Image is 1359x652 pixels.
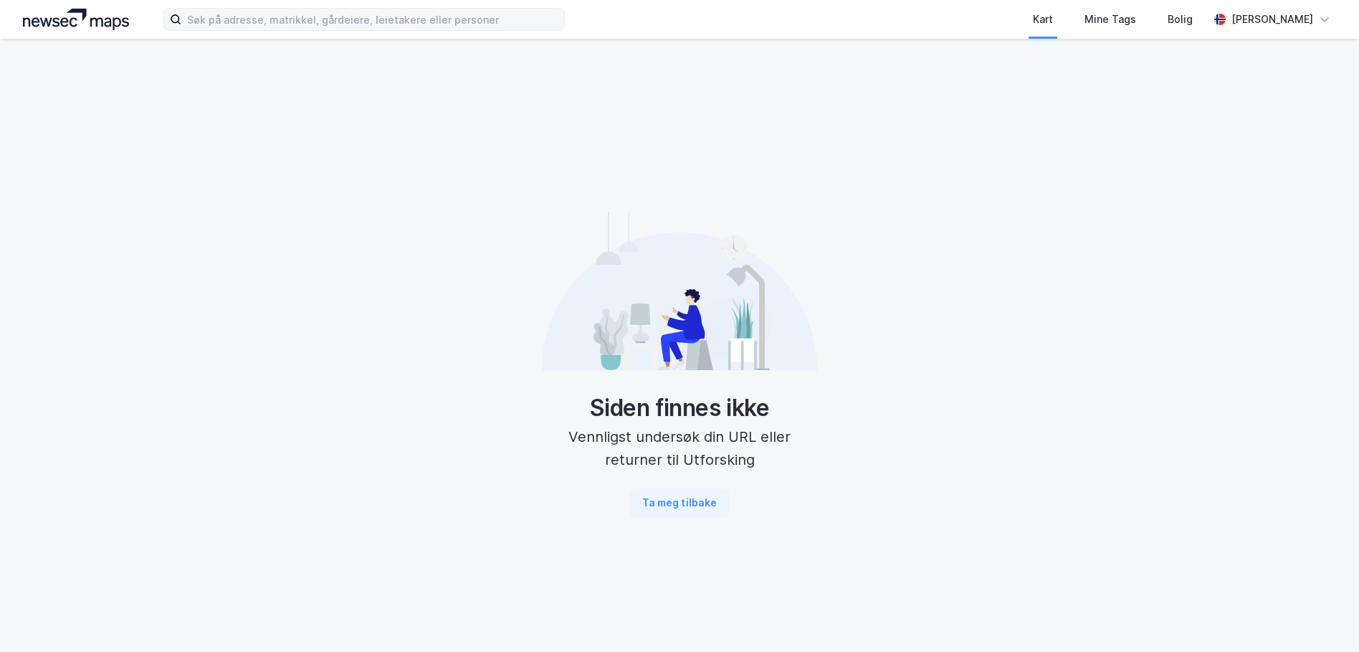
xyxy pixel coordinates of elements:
div: Siden finnes ikke [542,394,817,422]
div: Kart [1033,11,1053,28]
div: Bolig [1168,11,1193,28]
div: Mine Tags [1084,11,1136,28]
input: Søk på adresse, matrikkel, gårdeiere, leietakere eller personer [181,9,564,30]
iframe: Chat Widget [1287,583,1359,652]
button: Ta meg tilbake [630,488,729,517]
img: logo.a4113a55bc3d86da70a041830d287a7e.svg [23,9,129,30]
div: Vennligst undersøk din URL eller returner til Utforsking [542,425,817,471]
div: [PERSON_NAME] [1231,11,1313,28]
